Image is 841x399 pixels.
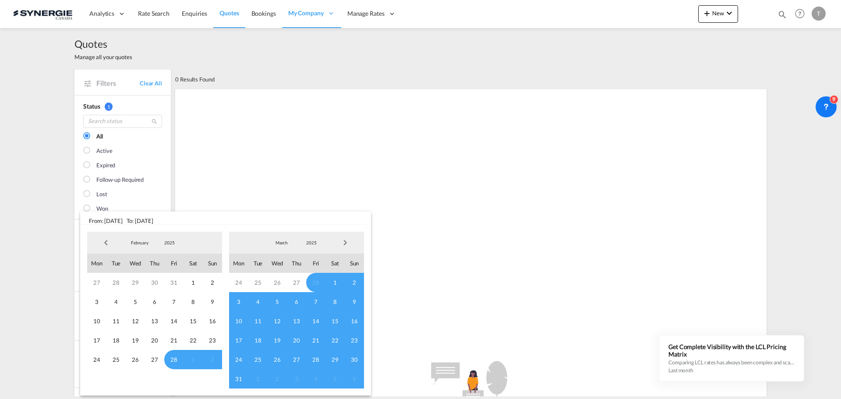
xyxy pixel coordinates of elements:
[229,254,248,273] span: Mon
[325,254,345,273] span: Sat
[125,236,155,249] md-select: Month: February
[145,254,164,273] span: Thu
[164,254,184,273] span: Fri
[345,254,364,273] span: Sun
[97,234,115,251] span: Previous Month
[87,254,106,273] span: Mon
[184,254,203,273] span: Sat
[268,254,287,273] span: Wed
[126,240,154,246] span: February
[297,240,325,246] span: 2025
[80,212,371,225] span: From: [DATE] To: [DATE]
[248,254,268,273] span: Tue
[106,254,126,273] span: Tue
[268,240,296,246] span: March
[336,234,354,251] span: Next Month
[306,254,325,273] span: Fri
[267,236,297,249] md-select: Month: March
[155,240,184,246] span: 2025
[155,236,184,249] md-select: Year: 2025
[287,254,306,273] span: Thu
[126,254,145,273] span: Wed
[203,254,222,273] span: Sun
[297,236,326,249] md-select: Year: 2025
